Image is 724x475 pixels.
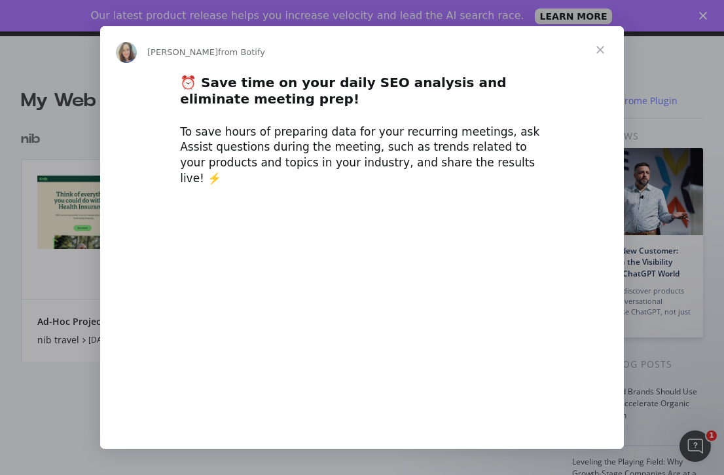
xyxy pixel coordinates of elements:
div: Our latest product release helps you increase velocity and lead the AI search race. [91,9,524,22]
span: [PERSON_NAME] [147,47,218,57]
div: Close [699,12,712,20]
img: Profile image for Colleen [116,42,137,63]
video: Play video [89,198,635,471]
a: LEARN MORE [535,9,613,24]
span: from Botify [218,47,265,57]
div: To save hours of preparing data for your recurring meetings, ask Assist questions during the meet... [180,124,544,187]
h2: ⏰ Save time on your daily SEO analysis and eliminate meeting prep! [180,74,544,115]
span: Close [577,26,624,73]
